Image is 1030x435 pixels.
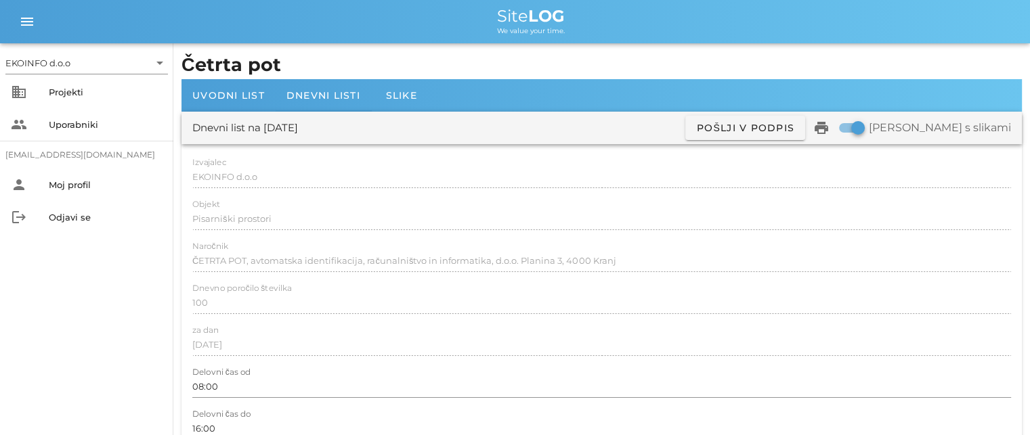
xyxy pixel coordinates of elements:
label: Objekt [192,200,220,210]
div: Odjavi se [49,212,163,223]
i: person [11,177,27,193]
div: Projekti [49,87,163,97]
i: print [813,120,830,136]
span: Dnevni listi [286,89,360,101]
i: menu [19,14,35,30]
span: Uvodni list [192,89,265,101]
div: EKOINFO d.o.o [5,52,168,74]
div: EKOINFO d.o.o [5,57,70,69]
span: We value your time. [497,26,565,35]
i: arrow_drop_down [152,55,168,71]
label: Delovni čas od [192,367,251,377]
span: Site [497,6,565,26]
i: people [11,116,27,133]
label: Izvajalec [192,158,226,168]
span: Pošlji v podpis [696,122,794,134]
h1: Četrta pot [181,51,1022,79]
div: Pripomoček za klepet [962,370,1030,435]
iframe: Chat Widget [962,370,1030,435]
label: Delovni čas do [192,409,251,419]
label: Naročnik [192,242,228,252]
span: Slike [386,89,417,101]
div: Dnevni list na [DATE] [192,120,298,136]
label: Dnevno poročilo številka [192,283,292,294]
div: Moj profil [49,179,163,190]
label: za dan [192,325,219,336]
i: business [11,84,27,100]
div: Uporabniki [49,119,163,130]
i: logout [11,209,27,225]
label: [PERSON_NAME] s slikami [869,121,1011,135]
b: LOG [528,6,565,26]
button: Pošlji v podpis [685,116,805,140]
